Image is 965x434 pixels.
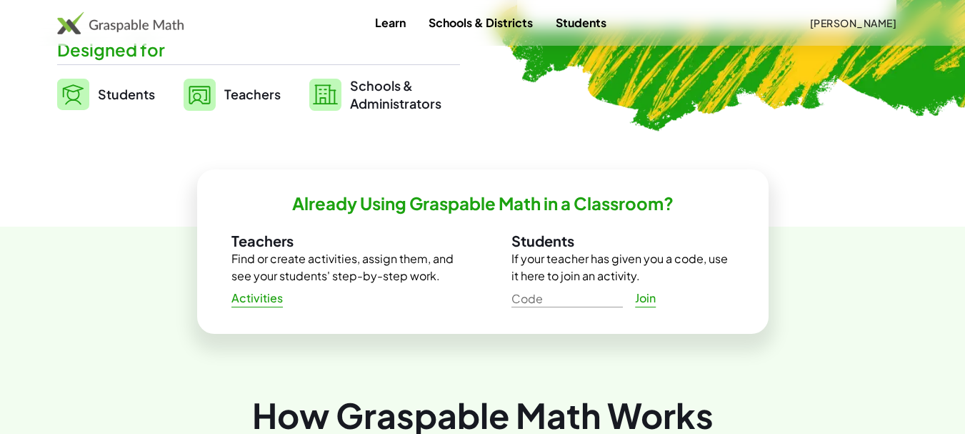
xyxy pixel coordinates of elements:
span: Join [635,291,656,306]
a: Students [544,9,618,36]
a: Learn [364,9,417,36]
img: svg%3e [57,79,89,110]
span: Schools & Administrators [350,77,441,112]
a: Join [623,285,669,311]
a: Teachers [184,77,281,112]
img: svg%3e [309,79,341,111]
span: [PERSON_NAME] [809,16,896,29]
a: Activities [220,285,295,311]
div: Designed for [57,38,460,61]
button: [PERSON_NAME] [798,10,908,36]
a: Schools & Districts [417,9,544,36]
p: Find or create activities, assign them, and see your students' step-by-step work. [231,250,454,285]
h2: Already Using Graspable Math in a Classroom? [292,192,674,214]
h3: Teachers [231,232,454,250]
span: Teachers [224,86,281,102]
a: Students [57,77,155,112]
span: Activities [231,291,284,306]
img: svg%3e [184,79,216,111]
p: If your teacher has given you a code, use it here to join an activity. [511,250,734,285]
span: Students [98,86,155,102]
a: Schools &Administrators [309,77,441,112]
h3: Students [511,232,734,250]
